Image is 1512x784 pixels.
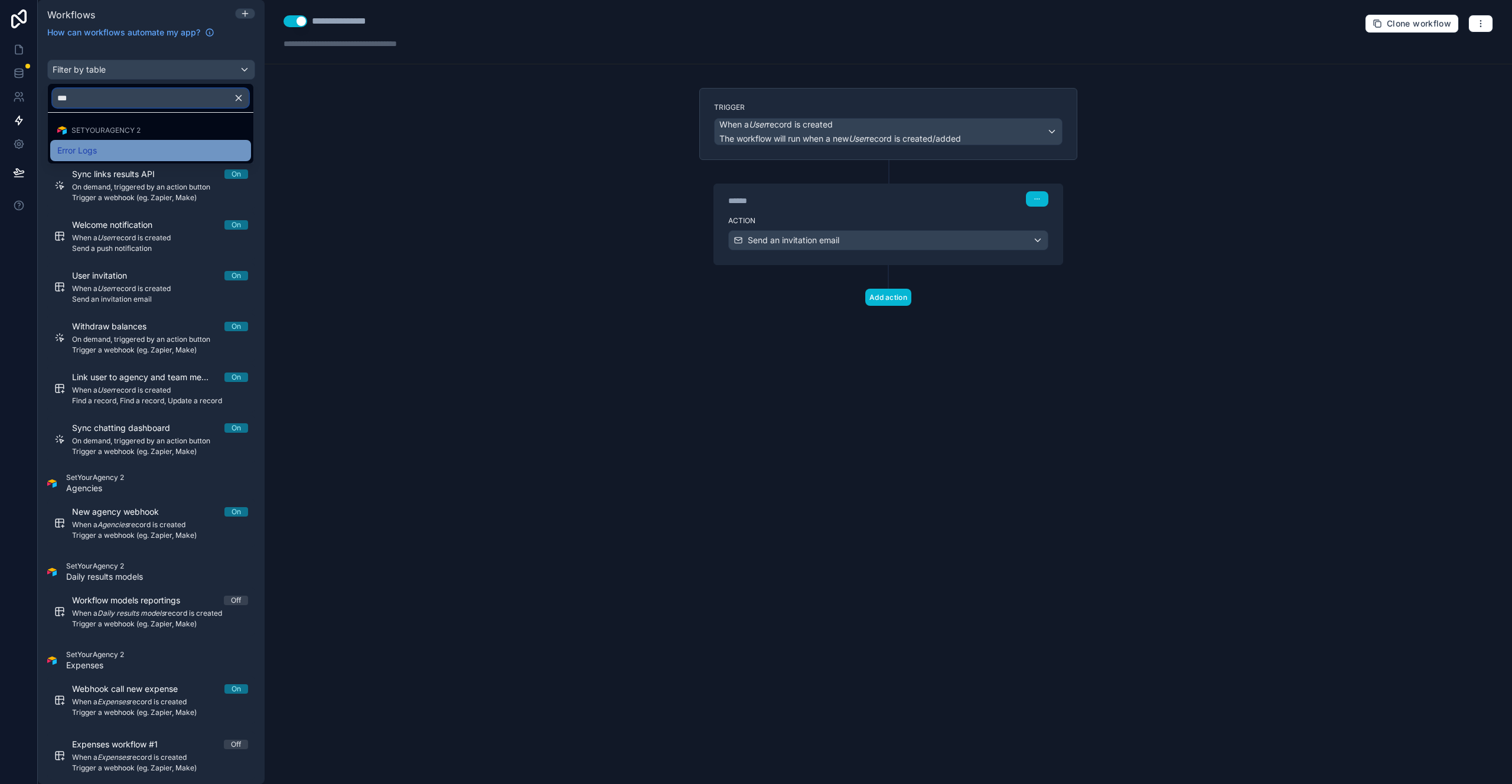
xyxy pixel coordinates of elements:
[719,119,833,130] span: When a record is created
[38,45,265,784] div: scrollable content
[849,133,866,143] em: User
[748,234,839,246] span: Send an invitation email
[719,133,961,143] span: The workflow will run when a new record is created/added
[749,119,767,129] em: User
[728,230,1048,250] button: Send an invitation email
[71,126,141,135] span: SetYourAgency 2
[714,118,1063,145] button: When aUserrecord is createdThe workflow will run when a newUserrecord is created/added
[57,143,97,158] span: Error Logs
[57,126,67,135] img: Airtable Logo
